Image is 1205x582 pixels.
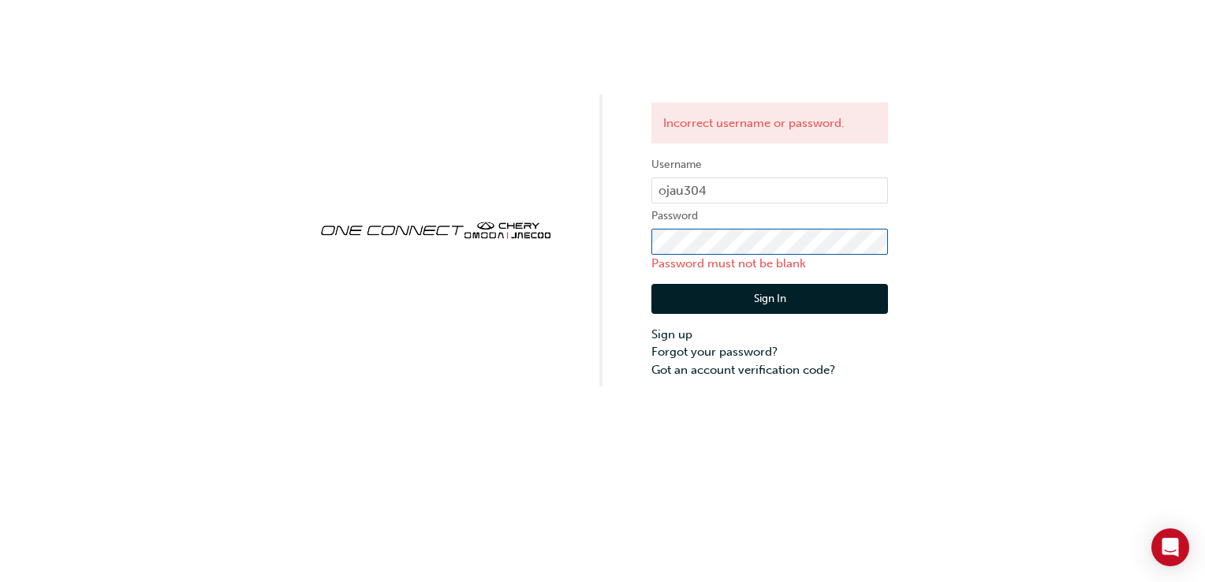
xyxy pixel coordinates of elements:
div: Incorrect username or password. [651,103,888,144]
div: Open Intercom Messenger [1151,528,1189,566]
p: Password must not be blank [651,255,888,273]
input: Username [651,177,888,204]
label: Password [651,207,888,226]
button: Sign In [651,284,888,314]
a: Forgot your password? [651,343,888,361]
img: oneconnect [317,208,554,249]
a: Got an account verification code? [651,361,888,379]
a: Sign up [651,326,888,344]
label: Username [651,155,888,174]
